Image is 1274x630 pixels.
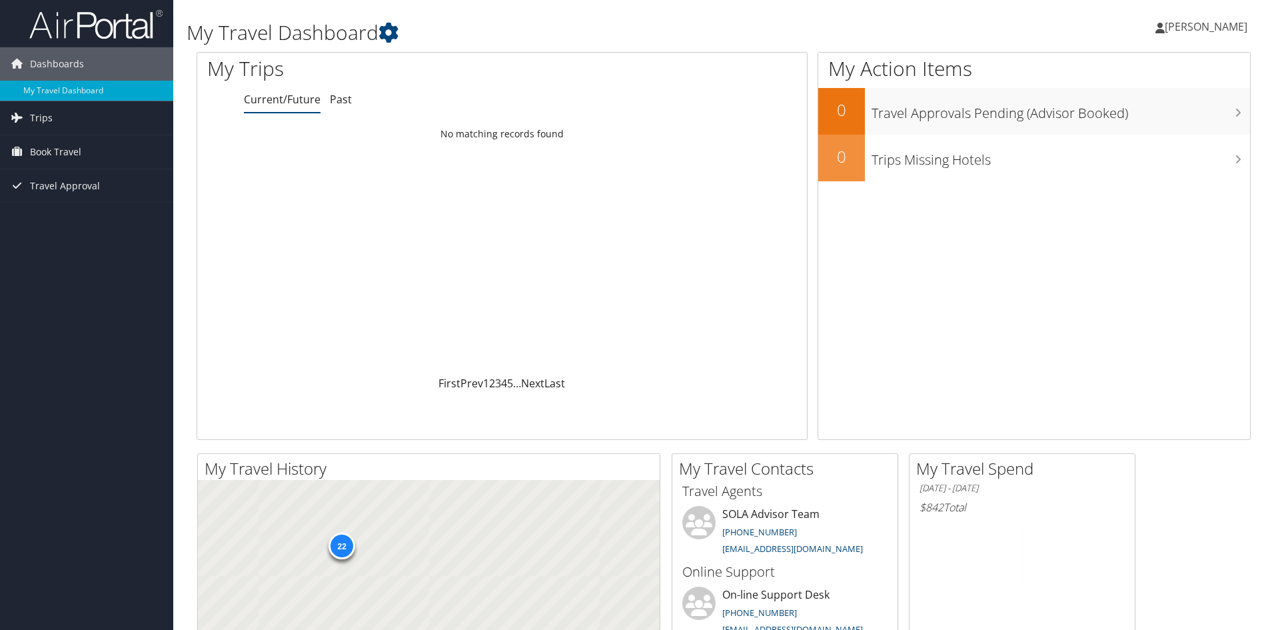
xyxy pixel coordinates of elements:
h2: 0 [818,99,865,121]
a: 2 [489,376,495,391]
h2: My Travel Contacts [679,457,898,480]
a: Last [544,376,565,391]
li: SOLA Advisor Team [676,506,894,561]
span: Travel Approval [30,169,100,203]
h3: Trips Missing Hotels [872,144,1250,169]
div: 22 [328,533,355,559]
h1: My Action Items [818,55,1250,83]
a: Current/Future [244,92,320,107]
a: Next [521,376,544,391]
a: 5 [507,376,513,391]
h3: Travel Approvals Pending (Advisor Booked) [872,97,1250,123]
td: No matching records found [197,122,807,146]
a: Prev [460,376,483,391]
a: 0Trips Missing Hotels [818,135,1250,181]
h6: [DATE] - [DATE] [920,482,1125,495]
a: Past [330,92,352,107]
h2: 0 [818,145,865,168]
h2: My Travel Spend [916,457,1135,480]
h3: Online Support [682,563,888,581]
h6: Total [920,500,1125,515]
img: airportal-logo.png [29,9,163,40]
a: 0Travel Approvals Pending (Advisor Booked) [818,88,1250,135]
a: [PERSON_NAME] [1155,7,1261,47]
a: [PHONE_NUMBER] [722,607,797,619]
h1: My Travel Dashboard [187,19,903,47]
a: 4 [501,376,507,391]
h1: My Trips [207,55,543,83]
span: Trips [30,101,53,135]
span: … [513,376,521,391]
a: [EMAIL_ADDRESS][DOMAIN_NAME] [722,543,863,555]
span: Book Travel [30,135,81,169]
span: $842 [920,500,944,515]
h2: My Travel History [205,457,660,480]
h3: Travel Agents [682,482,888,501]
a: [PHONE_NUMBER] [722,526,797,538]
a: 1 [483,376,489,391]
a: 3 [495,376,501,391]
span: Dashboards [30,47,84,81]
span: [PERSON_NAME] [1165,19,1247,34]
a: First [438,376,460,391]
